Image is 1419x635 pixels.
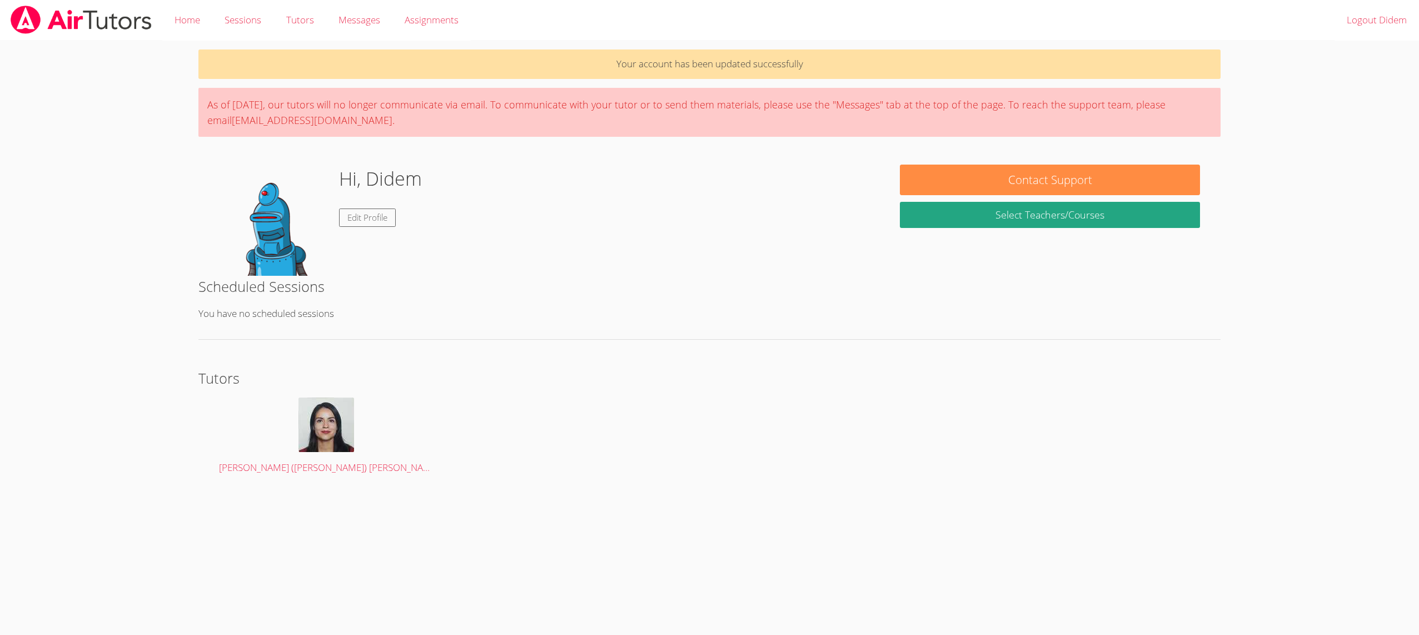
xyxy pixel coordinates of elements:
img: airtutors_banner-c4298cdbf04f3fff15de1276eac7730deb9818008684d7c2e4769d2f7ddbe033.png [9,6,153,34]
p: Your account has been updated successfully [198,49,1220,79]
p: You have no scheduled sessions [198,306,1220,322]
h2: Scheduled Sessions [198,276,1220,297]
button: Contact Support [900,165,1199,195]
span: [PERSON_NAME] ([PERSON_NAME]) [PERSON_NAME] [219,461,439,474]
h2: Tutors [198,368,1220,389]
h1: Hi, Didem [339,165,422,193]
a: Select Teachers/Courses [900,202,1199,228]
span: Messages [338,13,380,26]
div: As of [DATE], our tutors will no longer communicate via email. To communicate with your tutor or ... [198,88,1220,137]
a: Edit Profile [339,209,396,227]
img: picture.jpeg [298,398,354,452]
img: default.png [219,165,330,276]
a: [PERSON_NAME] ([PERSON_NAME]) [PERSON_NAME] [219,398,434,476]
